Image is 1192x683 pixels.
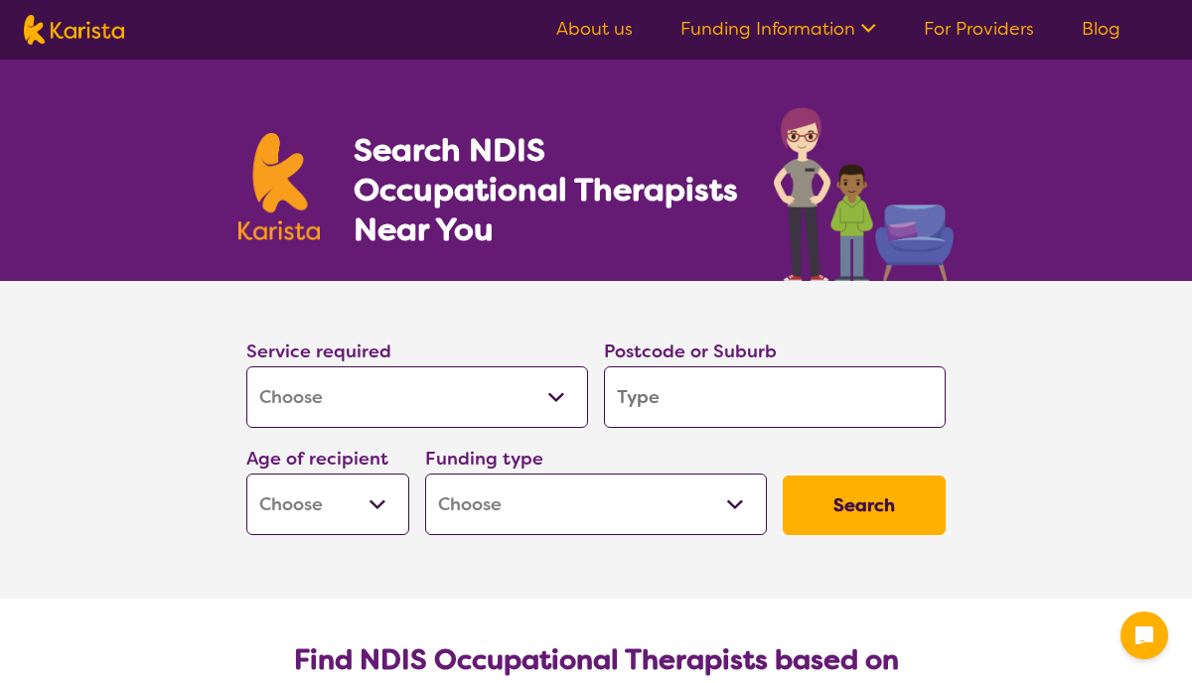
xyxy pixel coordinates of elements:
img: occupational-therapy [774,107,954,281]
a: For Providers [924,17,1034,41]
h1: Search NDIS Occupational Therapists Near You [354,130,740,249]
label: Age of recipient [246,447,388,471]
img: Karista logo [238,133,320,240]
input: Type [604,366,946,428]
button: Search [783,476,946,535]
img: Karista logo [24,15,124,45]
a: Funding Information [680,17,876,41]
a: Blog [1082,17,1120,41]
a: About us [556,17,633,41]
label: Funding type [425,447,543,471]
label: Service required [246,340,391,363]
label: Postcode or Suburb [604,340,777,363]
